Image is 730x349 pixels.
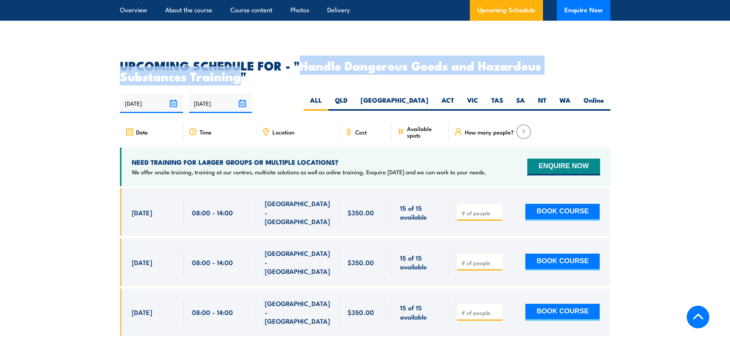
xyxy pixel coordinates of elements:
[510,96,532,111] label: SA
[461,96,485,111] label: VIC
[407,125,443,138] span: Available spots
[132,158,486,166] h4: NEED TRAINING FOR LARGER GROUPS OR MULTIPLE LOCATIONS?
[189,93,252,113] input: To date
[265,249,331,275] span: [GEOGRAPHIC_DATA] - [GEOGRAPHIC_DATA]
[435,96,461,111] label: ACT
[120,93,183,113] input: From date
[525,204,600,221] button: BOOK COURSE
[577,96,610,111] label: Online
[355,129,367,135] span: Cost
[303,96,328,111] label: ALL
[272,129,294,135] span: Location
[465,129,514,135] span: How many people?
[354,96,435,111] label: [GEOGRAPHIC_DATA]
[192,208,233,217] span: 08:00 - 14:00
[132,168,486,176] p: We offer onsite training, training at our centres, multisite solutions as well as online training...
[348,208,374,217] span: $350.00
[485,96,510,111] label: TAS
[461,309,500,316] input: # of people
[553,96,577,111] label: WA
[132,258,152,267] span: [DATE]
[461,209,500,217] input: # of people
[132,308,152,316] span: [DATE]
[527,159,600,175] button: ENQUIRE NOW
[136,129,148,135] span: Date
[400,203,440,221] span: 15 of 15 available
[200,129,212,135] span: Time
[461,259,500,267] input: # of people
[400,253,440,271] span: 15 of 15 available
[265,199,331,226] span: [GEOGRAPHIC_DATA] - [GEOGRAPHIC_DATA]
[328,96,354,111] label: QLD
[532,96,553,111] label: NT
[120,60,610,81] h2: UPCOMING SCHEDULE FOR - "Handle Dangerous Goods and Hazardous Substances Training"
[525,304,600,321] button: BOOK COURSE
[132,208,152,217] span: [DATE]
[265,299,331,326] span: [GEOGRAPHIC_DATA] - [GEOGRAPHIC_DATA]
[400,303,440,321] span: 15 of 15 available
[348,308,374,316] span: $350.00
[348,258,374,267] span: $350.00
[192,258,233,267] span: 08:00 - 14:00
[192,308,233,316] span: 08:00 - 14:00
[525,254,600,270] button: BOOK COURSE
